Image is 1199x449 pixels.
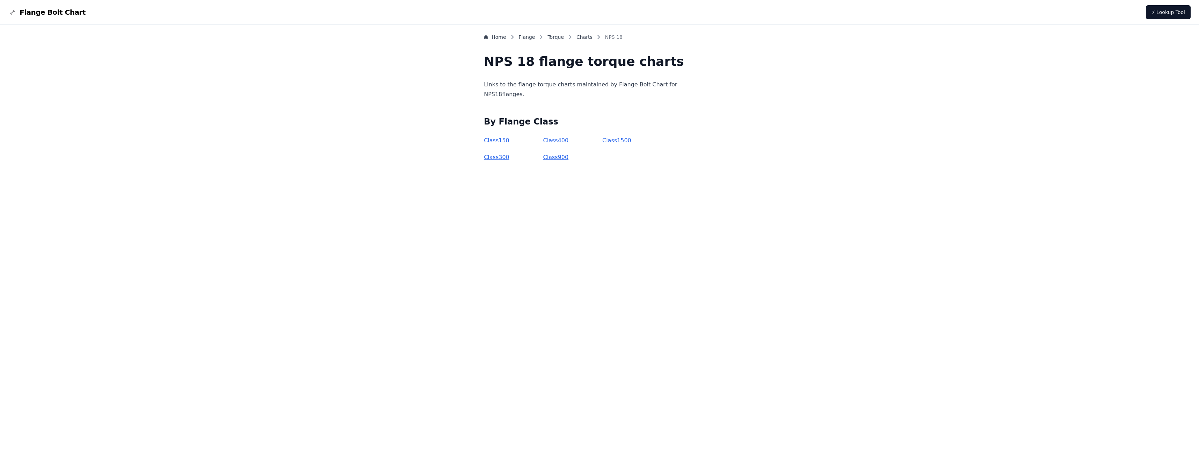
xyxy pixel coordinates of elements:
h1: NPS 18 flange torque charts [484,55,715,69]
p: Links to the flange torque charts maintained by Flange Bolt Chart for NPS 18 flanges. [484,80,715,99]
a: Home [484,34,506,41]
nav: Breadcrumb [484,34,715,43]
span: NPS 18 [605,34,623,41]
a: Flange Bolt Chart LogoFlange Bolt Chart [8,7,86,17]
img: Flange Bolt Chart Logo [8,8,17,16]
span: Flange Bolt Chart [20,7,86,17]
a: ⚡ Lookup Tool [1146,5,1191,19]
a: Class150 [484,137,509,144]
a: Class1500 [602,137,631,144]
a: Class900 [543,154,569,161]
a: Charts [576,34,593,41]
h2: By Flange Class [484,116,715,127]
a: Class400 [543,137,569,144]
a: Torque [547,34,564,41]
a: Flange [519,34,535,41]
a: Class300 [484,154,509,161]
